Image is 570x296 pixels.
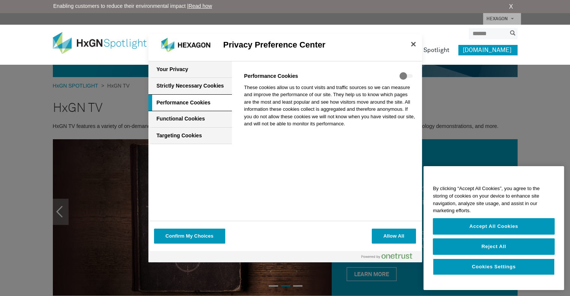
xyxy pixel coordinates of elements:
[152,38,220,53] div: Company Logo
[53,2,212,10] span: Enabling customers to reduce their environmental impact |
[244,73,298,79] h4: Performance Cookies
[423,166,564,290] div: Cookie banner
[361,253,418,262] a: Powered by OneTrust Opens in a new Tab
[223,40,407,50] h2: Privacy Preference Center
[509,2,513,11] a: X
[161,38,210,53] img: Company Logo
[53,32,158,54] img: HxGN Spotlight
[372,229,416,244] button: Allow All
[458,45,518,55] a: [DOMAIN_NAME]
[387,45,449,55] a: About HxGN Spotlight
[433,218,555,235] button: Accept All Cookies
[157,99,211,107] h3: Performance Cookies
[240,84,419,131] p: These cookies allow us to count visits and traffic sources so we can measure and improve the perf...
[423,166,564,290] div: Privacy
[154,229,225,244] button: Confirm My Choices
[423,181,564,218] div: By clicking “Accept All Cookies”, you agree to the storing of cookies on your device to enhance s...
[189,3,212,9] a: Read how
[433,259,555,275] button: Cookies Settings
[157,82,224,90] h3: Strictly Necessary Cookies
[405,36,422,52] button: Close
[148,34,422,262] div: Privacy Preference Center
[157,132,202,140] h3: Targeting Cookies
[157,66,189,73] h3: Your Privacy
[483,13,521,25] a: HEXAGON
[399,74,413,78] span: Performance Cookies
[157,115,205,123] h3: Functional Cookies
[433,238,555,255] button: Reject All
[148,61,232,220] div: Cookie Categories
[361,253,412,259] img: Powered by OneTrust Opens in a new Tab
[148,34,422,262] div: Preference center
